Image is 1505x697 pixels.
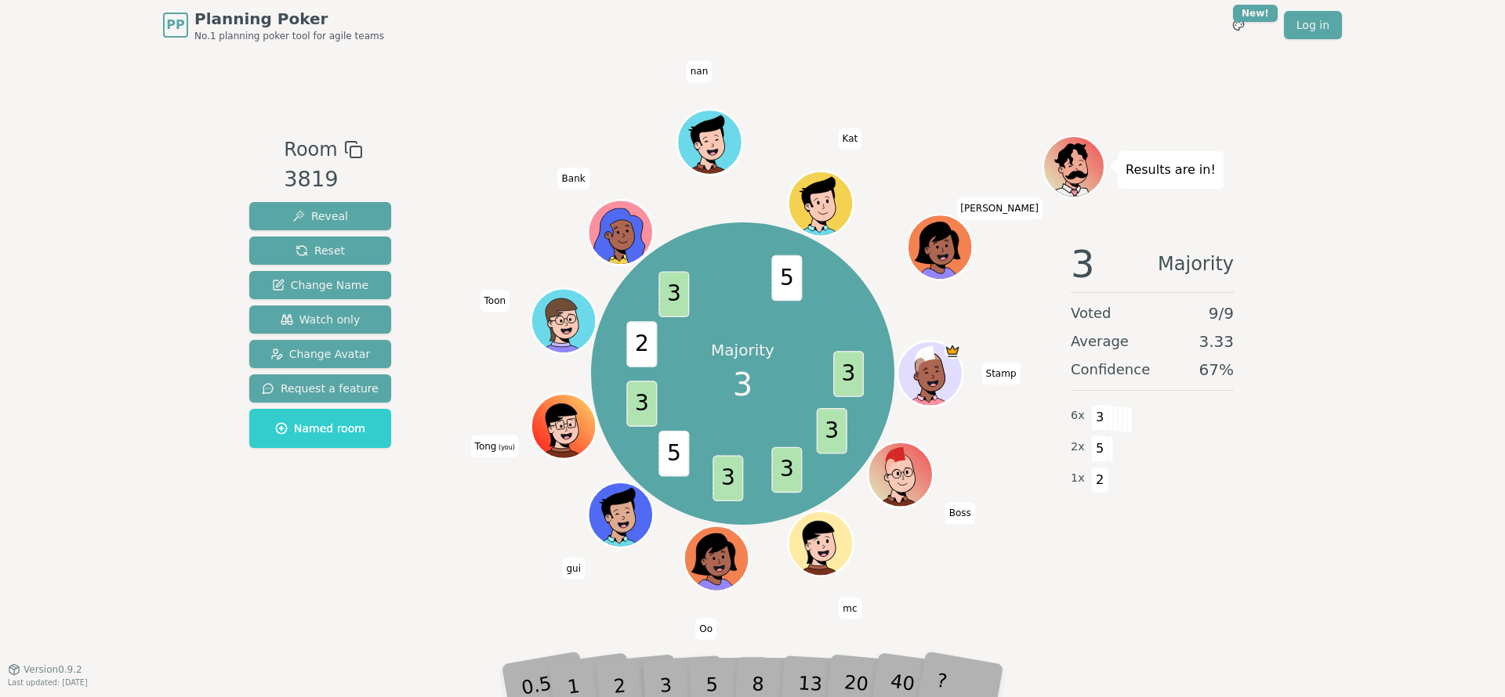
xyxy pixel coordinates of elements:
[1199,330,1234,352] span: 3.33
[8,678,88,687] span: Last updated: [DATE]
[275,421,365,436] span: Named room
[270,346,371,362] span: Change Avatar
[771,446,802,493] span: 3
[695,618,716,640] span: Click to change your name
[687,60,713,82] span: Click to change your name
[833,351,864,397] span: 3
[249,237,391,265] button: Reset
[292,208,348,224] span: Reveal
[956,197,1043,219] span: Click to change your name
[249,409,391,448] button: Named room
[1071,470,1085,487] span: 1 x
[1126,159,1216,181] p: Results are in!
[194,30,384,42] span: No.1 planning poker tool for agile teams
[1199,359,1234,381] span: 67 %
[1209,302,1234,324] span: 9 / 9
[533,395,594,457] button: Click to change your avatar
[8,663,82,676] button: Version0.9.2
[249,340,391,368] button: Change Avatar
[249,374,391,403] button: Request a feature
[1071,245,1095,283] span: 3
[284,135,337,164] span: Room
[166,16,184,34] span: PP
[1071,439,1085,456] span: 2 x
[1224,11,1253,39] button: New!
[1158,245,1234,283] span: Majority
[281,312,361,327] span: Watch only
[713,455,743,501] span: 3
[945,502,975,524] span: Click to change your name
[284,164,362,196] div: 3819
[816,407,847,453] span: 3
[839,598,861,619] span: Click to change your name
[558,168,589,190] span: Click to change your name
[24,663,82,676] span: Version 0.9.2
[982,363,1021,385] span: Click to change your name
[1091,467,1109,493] span: 2
[944,343,960,359] span: Stamp is the host
[163,8,384,42] a: PPPlanning PokerNo.1 planning poker tool for agile teams
[626,381,657,427] span: 3
[839,128,862,150] span: Click to change your name
[249,305,391,334] button: Watch only
[249,271,391,299] button: Change Name
[711,339,774,361] p: Majority
[1071,359,1150,381] span: Confidence
[249,202,391,230] button: Reveal
[658,430,689,476] span: 5
[733,361,752,408] span: 3
[496,444,515,451] span: (you)
[1091,435,1109,462] span: 5
[471,435,519,457] span: Click to change your name
[658,271,689,317] span: 3
[562,558,585,580] span: Click to change your name
[194,8,384,30] span: Planning Poker
[262,381,379,396] span: Request a feature
[481,290,510,312] span: Click to change your name
[1071,330,1129,352] span: Average
[626,321,657,367] span: 2
[1233,5,1278,22] div: New!
[1071,302,1112,324] span: Voted
[1284,11,1342,39] a: Log in
[272,277,368,293] span: Change Name
[296,243,345,258] span: Reset
[771,255,802,301] span: 5
[1071,407,1085,424] span: 6 x
[1091,404,1109,431] span: 3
